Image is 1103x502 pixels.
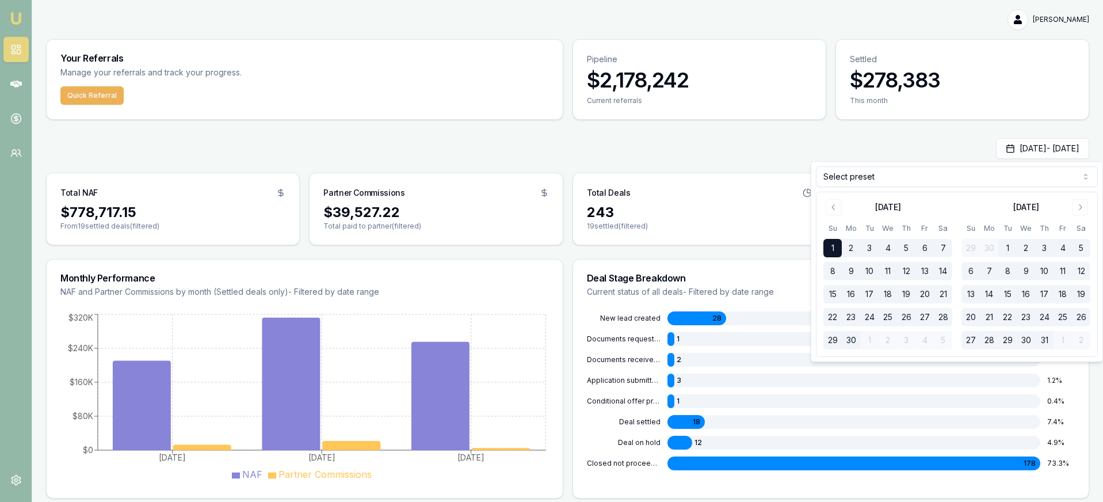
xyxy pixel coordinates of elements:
[323,187,404,199] h3: Partner Commissions
[998,285,1017,303] button: 15
[60,203,285,222] div: $778,717.15
[693,417,700,427] span: 18
[879,331,897,349] button: 2
[1072,331,1090,349] button: 2
[1054,262,1072,280] button: 11
[998,308,1017,326] button: 22
[897,239,915,257] button: 5
[897,222,915,234] th: Thursday
[961,331,980,349] button: 27
[879,308,897,326] button: 25
[1017,331,1035,349] button: 30
[60,54,549,63] h3: Your Referrals
[934,222,952,234] th: Saturday
[915,331,934,349] button: 4
[842,262,860,280] button: 9
[1072,239,1090,257] button: 5
[980,331,998,349] button: 28
[60,66,355,79] p: Manage your referrals and track your progress.
[934,262,952,280] button: 14
[70,377,93,387] tspan: $160K
[860,262,879,280] button: 10
[980,308,998,326] button: 21
[9,12,23,25] img: emu-icon-u.png
[587,69,812,92] h3: $2,178,242
[1054,331,1072,349] button: 1
[587,355,661,364] div: DOCUMENTS RECEIVED FROM CLIENT
[1024,459,1036,468] span: 178
[823,262,842,280] button: 8
[850,54,1075,65] p: Settled
[83,445,93,455] tspan: $0
[1017,308,1035,326] button: 23
[1017,285,1035,303] button: 16
[915,239,934,257] button: 6
[842,239,860,257] button: 2
[961,262,980,280] button: 6
[1017,239,1035,257] button: 2
[587,459,661,468] div: CLOSED NOT PROCEEDING
[587,438,661,447] div: DEAL ON HOLD
[998,331,1017,349] button: 29
[159,452,186,462] tspan: [DATE]
[587,397,661,406] div: CONDITIONAL OFFER PROVIDED TO CLIENT
[860,331,879,349] button: 1
[1054,308,1072,326] button: 25
[875,201,901,213] div: [DATE]
[860,239,879,257] button: 3
[1072,262,1090,280] button: 12
[587,334,661,344] div: DOCUMENTS REQUESTED FROM CLIENT
[587,376,661,385] div: APPLICATION SUBMITTED TO LENDER
[278,469,372,480] span: Partner Commissions
[826,199,842,215] button: Go to previous month
[1035,285,1054,303] button: 17
[308,452,335,462] tspan: [DATE]
[457,452,484,462] tspan: [DATE]
[1054,222,1072,234] th: Friday
[934,285,952,303] button: 21
[1047,459,1075,468] div: 73.3 %
[860,285,879,303] button: 17
[879,222,897,234] th: Wednesday
[980,285,998,303] button: 14
[1013,201,1039,213] div: [DATE]
[915,285,934,303] button: 20
[60,187,98,199] h3: Total NAF
[998,239,1017,257] button: 1
[694,438,702,447] span: 12
[1047,397,1075,406] div: 0.4 %
[823,285,842,303] button: 15
[934,331,952,349] button: 5
[1017,222,1035,234] th: Wednesday
[996,138,1089,159] button: [DATE]- [DATE]
[712,314,722,323] span: 28
[1035,331,1054,349] button: 31
[842,285,860,303] button: 16
[1047,376,1075,385] div: 1.2 %
[897,262,915,280] button: 12
[879,262,897,280] button: 11
[850,69,1075,92] h3: $278,383
[961,239,980,257] button: 29
[677,397,680,406] span: 1
[934,239,952,257] button: 7
[998,262,1017,280] button: 8
[1054,285,1072,303] button: 18
[879,239,897,257] button: 4
[850,96,1075,105] div: This month
[980,262,998,280] button: 7
[587,203,812,222] div: 243
[677,376,681,385] span: 3
[587,222,812,231] p: 19 settled (filtered)
[587,273,1075,283] h3: Deal Stage Breakdown
[587,286,1075,298] p: Current status of all deals - Filtered by date range
[1047,438,1075,447] div: 4.9 %
[879,285,897,303] button: 18
[915,262,934,280] button: 13
[1017,262,1035,280] button: 9
[842,308,860,326] button: 23
[1033,15,1089,24] span: [PERSON_NAME]
[823,331,842,349] button: 29
[961,285,980,303] button: 13
[1035,222,1054,234] th: Thursday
